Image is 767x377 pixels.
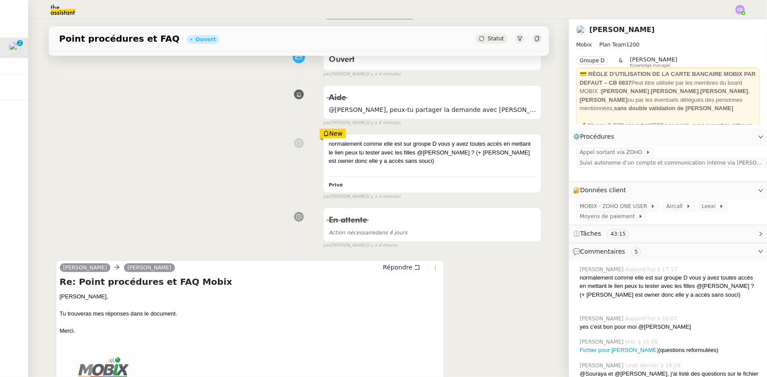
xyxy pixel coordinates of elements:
b: Privé [329,182,343,188]
div: Peut être utilisée par les membres du board MOBIX : , , , ou par les éventuels délégués des perso... [580,70,756,113]
span: Leexi [702,202,719,211]
strong: 💳 RÈGLE D’UTILISATION DE LA CARTE BANCAIRE MOBIX PAR DEFAUT – CB 0837 [580,71,756,86]
span: 1200 [626,42,640,48]
a: Fichier pour [PERSON_NAME] [580,347,658,353]
span: [PERSON_NAME] [580,266,625,273]
img: users%2FW4OQjB9BRtYK2an7yusO0WsYLsD3%2Favatar%2F28027066-518b-424c-8476-65f2e549ac29 [9,42,21,54]
app-user-label: Knowledge manager [630,56,677,68]
div: 💬Commentaires 5 [569,243,767,260]
span: Statut [488,36,504,42]
span: @[PERSON_NAME], peux-tu partager la demande avec [PERSON_NAME] et [PERSON_NAME] ? [PERSON_NAME] a... [329,105,536,115]
span: par [323,71,331,78]
span: MOBIX - ZOHO ONE USER [580,202,651,211]
span: Suivi autonome d’un compte et communication interne via [PERSON_NAME] [580,158,765,167]
a: [PERSON_NAME] [60,264,111,272]
span: Tâches [580,230,601,237]
span: En attente [329,216,367,224]
span: il y a 6 heures [367,242,398,249]
img: users%2FW4OQjB9BRtYK2an7yusO0WsYLsD3%2Favatar%2F28027066-518b-424c-8476-65f2e549ac29 [576,25,586,35]
nz-badge-sup: 2 [17,40,23,46]
span: Répondre [383,263,412,272]
span: Appel sortant via ZOHO [580,148,646,157]
a: [PERSON_NAME] [589,25,655,34]
strong: [PERSON_NAME] [651,88,699,94]
nz-tag: 5 [631,248,642,256]
span: ⏲️ [573,230,637,237]
div: 💰 Niveau 2 (500 par achat/3500 par mois), avec exception débours sur prélèvement SEPA [580,121,756,155]
a: [PERSON_NAME] [124,264,175,272]
span: Point procédures et FAQ [59,34,180,43]
div: Ouvert [196,37,216,42]
div: ⚙️Procédures [569,128,767,145]
div: Merci. [60,327,441,335]
span: Commentaires [580,248,625,255]
p: 2 [18,40,22,48]
span: il y a 4 minutes [367,193,400,201]
span: Action nécessaire [329,230,375,236]
div: yes c'est bon pour moi @[PERSON_NAME] [580,323,760,331]
span: dans 4 jours [329,230,407,236]
div: normalement comme elle est sur groupe D vous y avez toutes accès en mettant le lien peux tu teste... [329,140,536,165]
span: Aujourd’hui à 17:17 [625,266,679,273]
strong: [PERSON_NAME] [601,88,649,94]
span: ⚙️ [573,132,618,142]
div: New [320,129,346,138]
small: [PERSON_NAME] [323,71,401,78]
span: lundi dernier à 18:59 [625,362,683,370]
div: (questions reformulées) [580,346,760,355]
strong: sans double validation de [PERSON_NAME] [614,105,734,111]
span: par [323,119,331,127]
strong: [PERSON_NAME] [580,97,628,103]
span: Mobix [576,42,592,48]
span: 🔐 [573,185,630,195]
span: par [323,242,331,249]
nz-tag: Groupe D [576,56,608,65]
small: [PERSON_NAME] [323,193,401,201]
div: normalement comme elle est sur groupe D vous y avez toutes accès en mettant le lien peux tu teste... [580,273,760,299]
div: 🔐Données client [569,182,767,199]
span: [PERSON_NAME] [580,315,625,323]
span: Moyens de paiement [580,212,638,221]
span: Ouvert [329,56,355,64]
div: Tu trouveras mes réponses dans le document. [60,309,441,318]
span: & [619,56,623,68]
span: Aircall [666,202,686,211]
span: [PERSON_NAME] [580,338,625,346]
span: [PERSON_NAME] [630,56,677,63]
small: [PERSON_NAME] [323,119,401,127]
button: Répondre [380,262,423,272]
strong: [PERSON_NAME] [701,88,749,94]
img: svg [735,5,745,14]
span: il y a 4 minutes [367,71,400,78]
nz-tag: 43:15 [607,230,629,238]
span: Données client [580,187,626,194]
small: [PERSON_NAME] [323,242,398,249]
h4: Re: Point procédures et FAQ Mobix [60,276,441,288]
span: il y a 6 minutes [367,119,400,127]
span: Procédures [580,133,614,140]
span: par [323,193,331,201]
div: ⏲️Tâches 43:15 [569,225,767,242]
span: Aide [329,94,346,102]
span: Knowledge manager [630,63,671,68]
span: Aujourd’hui à 10:07 [625,315,679,323]
span: [PERSON_NAME] [580,362,625,370]
span: 💬 [573,248,645,255]
span: Plan Team [600,42,626,48]
span: Hier à 16:08 [625,338,660,346]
